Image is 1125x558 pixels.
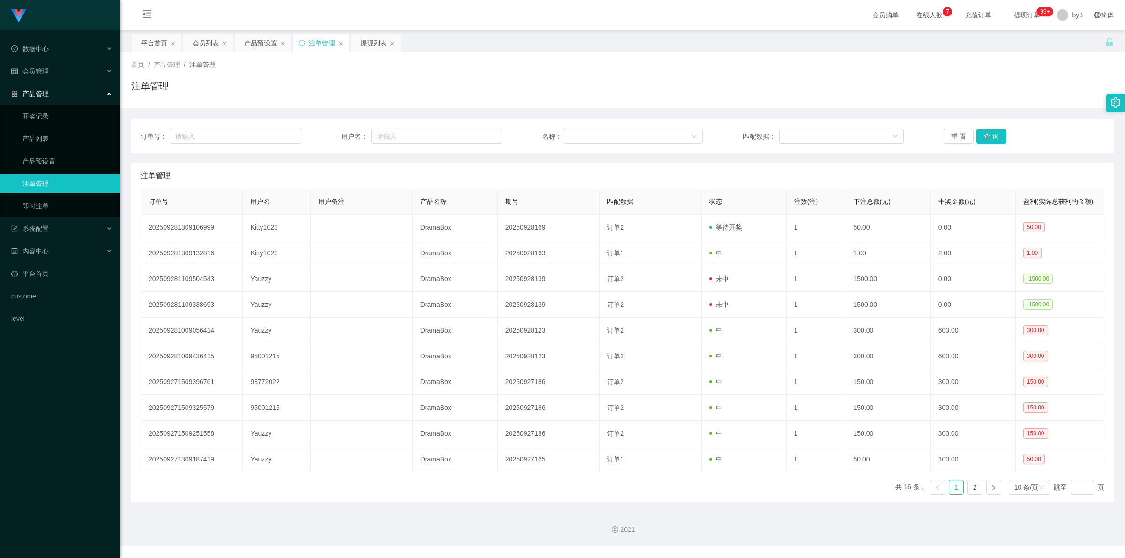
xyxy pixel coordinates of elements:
[607,275,624,283] span: 订单2
[11,264,112,283] a: 图标: dashboard平台首页
[141,343,243,369] td: 202509281009436415
[11,68,18,74] i: 图标: table
[184,61,186,68] span: /
[931,318,1016,343] td: 600.00
[787,343,846,369] td: 1
[1039,484,1044,491] i: 图标: down
[607,455,624,463] span: 订单1
[22,174,112,193] a: 注单管理
[131,0,163,30] i: 图标: menu-fold
[931,446,1016,472] td: 100.00
[141,421,243,446] td: 202509271509251558
[11,45,18,52] i: 图标: check-circle-o
[243,421,311,446] td: Yauzzy
[691,134,697,140] i: 图标: down
[709,275,729,283] span: 未中
[141,170,171,181] span: 注单管理
[709,455,722,463] span: 中
[11,90,18,97] i: 图标: appstore-o
[141,266,243,292] td: 202509281109504543
[607,404,624,411] span: 订单2
[709,249,722,257] span: 中
[413,395,498,421] td: DramaBox
[498,292,600,318] td: 20250928139
[1023,351,1048,361] span: 300.00
[607,378,624,386] span: 订单2
[22,197,112,216] a: 即时注单
[787,292,846,318] td: 1
[1023,402,1048,413] span: 150.00
[390,41,395,46] i: 图标: close
[787,215,846,240] td: 1
[709,301,729,308] span: 未中
[1094,12,1101,18] i: 图标: global
[944,129,974,144] button: 重 置
[127,525,1117,535] div: 2021
[141,292,243,318] td: 202509281109338693
[170,41,176,46] i: 图标: close
[892,134,898,140] i: 图标: down
[612,526,618,533] i: 图标: copyright
[938,198,975,205] span: 中奖金额(元)
[1105,38,1114,46] i: 图标: unlock
[243,292,311,318] td: Yauzzy
[243,369,311,395] td: 93772022
[787,240,846,266] td: 1
[787,446,846,472] td: 1
[1023,222,1045,232] span: 50.00
[846,266,931,292] td: 1500.00
[949,480,964,495] li: 1
[1023,325,1048,335] span: 300.00
[709,378,722,386] span: 中
[11,90,49,97] span: 产品管理
[931,266,1016,292] td: 0.00
[1014,480,1038,494] div: 10 条/页
[413,446,498,472] td: DramaBox
[360,34,387,52] div: 提现列表
[498,266,600,292] td: 20250928139
[949,480,963,494] a: 1
[498,369,600,395] td: 20250927186
[787,266,846,292] td: 1
[11,247,49,255] span: 内容中心
[931,421,1016,446] td: 300.00
[607,327,624,334] span: 订单2
[846,343,931,369] td: 300.00
[943,7,952,16] sup: 7
[931,240,1016,266] td: 2.00
[413,215,498,240] td: DramaBox
[1054,480,1104,495] div: 跳至 页
[1023,454,1045,464] span: 50.00
[141,395,243,421] td: 202509271509325579
[243,240,311,266] td: Kitty1023
[1023,428,1048,439] span: 150.00
[309,34,335,52] div: 注单管理
[11,45,49,52] span: 数据中心
[141,318,243,343] td: 202509281009056414
[607,430,624,437] span: 订单2
[11,225,49,232] span: 系统配置
[709,430,722,437] span: 中
[709,198,722,205] span: 状态
[11,309,112,328] a: level
[946,7,949,16] p: 7
[787,369,846,395] td: 1
[498,318,600,343] td: 20250928123
[338,41,344,46] i: 图标: close
[787,395,846,421] td: 1
[341,132,371,141] span: 用户名：
[413,369,498,395] td: DramaBox
[1009,12,1045,18] span: 提现订单
[1023,299,1053,310] span: -1500.00
[11,67,49,75] span: 会员管理
[912,12,947,18] span: 在线人数
[743,132,779,141] span: 匹配数据：
[413,240,498,266] td: DramaBox
[498,446,600,472] td: 20250927165
[280,41,285,46] i: 图标: close
[141,34,167,52] div: 平台首页
[895,480,926,495] li: 共 16 条，
[498,240,600,266] td: 20250928163
[846,446,931,472] td: 50.00
[131,61,144,68] span: 首页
